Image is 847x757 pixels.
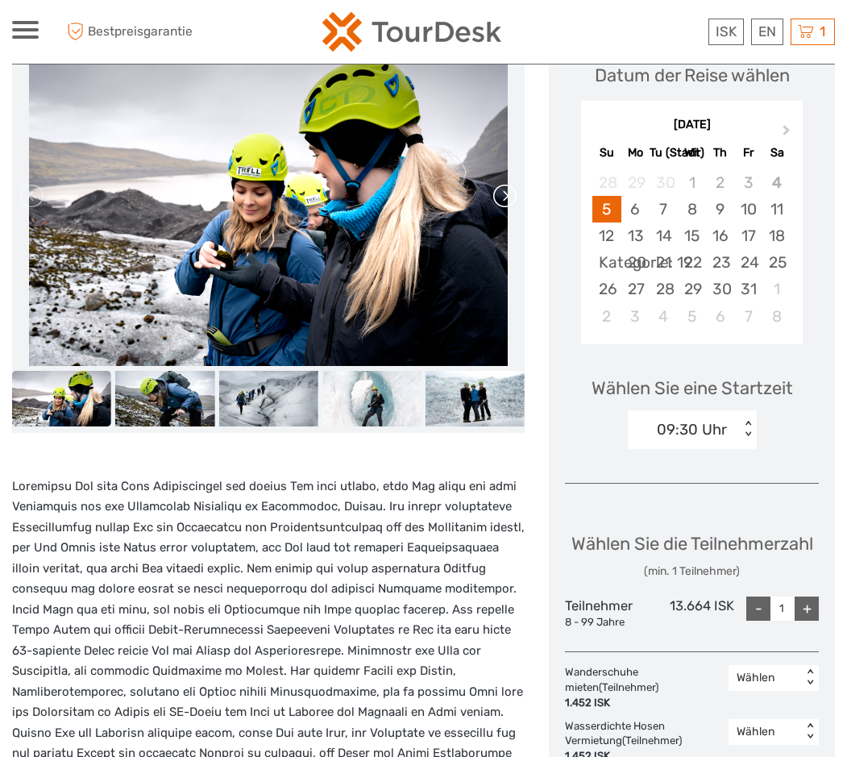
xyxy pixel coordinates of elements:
[762,276,791,302] div: Wählen Samstag, 1. November 2025
[706,303,734,330] div: Wählen Donnerstag, 6. November 2025
[678,276,706,302] div: Wählen Mittwoch, Oktober 29th, 2025
[621,196,650,223] div: Wählen Montag, Oktober 6th, 2025
[565,696,720,711] div: 1.452 ISK
[115,371,214,426] img: 51ba656ea82348dfac995bb9b12c95ce_slider_thumbnail.jpeg
[650,303,678,330] div: Wählen Dienstag, 4. November 2025
[678,303,706,330] div: Wählen Mittwoch, 5. November 2025
[737,670,794,686] div: Wählen
[621,303,650,330] div: Wählen Montag, 3. November 2025
[592,276,621,302] div: Wählen Sonntag, 26. Oktober 2025
[762,142,791,164] div: Sa
[565,665,729,711] div: Wanderschuhe mieten (Teilnehmer)
[751,19,783,45] div: EN
[762,196,791,223] div: Wählen Samstag, Oktober 11th, 2025
[592,169,621,196] div: Nicht verfügbar Sonntag, 28. September 2025
[565,615,650,630] div: 8 - 99 Jahre
[650,276,678,302] div: Wählen Dienstag, 28. Oktober 2025
[803,670,817,687] div: < >
[734,276,762,302] div: Wählen Freitag, 31. Oktober 2025
[571,531,813,579] div: Wählen Sie die Teilnehmerzahl
[12,371,111,426] img: 2d88c71cca1f4ee0b966cb1a76e89012_slider_thumbnail.jpeg
[426,371,525,426] img: 377638a7e2ee454794ddceedcba4d128_slider_thumbnail.jpeg
[741,421,754,438] div: < >
[595,63,790,88] div: Datum der Reise wählen
[650,169,678,196] div: Nicht verfügbar Dienstag, 30. September 2025
[621,142,650,164] div: Mo
[775,121,801,147] button: Nächsten Monat
[762,223,791,249] div: Wählen Samstag, Oktober 18th, 2025
[706,196,734,223] div: Wählen Donnerstag, 9. Oktober 2025
[650,223,678,249] div: Wählen Dienstag, Oktober 14th, 2025
[678,142,706,164] div: Wir
[571,564,813,580] div: (min. 1 Teilnehmer)
[706,276,734,302] div: Wählen Donnerstag, 30. Oktober 2025
[706,169,734,196] div: Nicht verfügbar Donnerstag, 2. Oktober 2025
[734,303,762,330] div: Wählen Sie Freitag, November 7th, 2025
[734,169,762,196] div: Nicht verfügbar Freitag, 3. Oktober 2025
[592,142,621,164] div: Su
[592,303,621,330] div: Wählen Sie Sonntag, 2. November 2025
[657,419,727,440] div: 09:30 Uhr
[322,371,421,426] img: 209be994c1624d9c8cd6560579af04cf_slider_thumbnail.jpeg
[565,597,650,630] div: Teilnehmer
[678,196,706,223] div: Wählen Mittwoch, Oktober 8th, 2025
[762,249,791,276] div: Wählen Samstag, 25. Oktober 2025
[795,597,819,621] div: +
[621,169,650,196] div: Nicht verfügbar Montag, 29. September 2025
[706,142,734,164] div: Th
[650,597,734,630] div: 13.664 ISK
[621,223,650,249] div: Wählen Montag, 13. Oktober 2025
[23,28,182,41] p: We're away right now. Please check back later!
[734,196,762,223] div: Wählen Freitag, 10. Oktober 2025
[678,169,706,196] div: Nicht verfügbar Mittwoch, 1. Oktober 2025
[650,142,678,164] div: Tu (Stadt)
[218,371,318,426] img: 46a52124fbd142289f1598b35268a6e6_slider_thumbnail.jpeg
[621,276,650,302] div: Wählen Montag, 27. Oktober 2025
[716,23,737,40] span: ISK
[650,249,678,276] div: Wählen Dienstag, Oktober 21st, 2025
[678,223,706,249] div: Wählen Mittwoch, Oktober 15th, 2025
[762,303,791,330] div: Wählen Samstag, 8. November 2025
[737,724,794,740] div: Wählen
[678,249,706,276] div: Wählen Mittwoch, 22. Oktober 2025
[803,723,817,740] div: < >
[762,169,791,196] div: Nicht verfügbar Samstag, 4. Oktober 2025
[581,117,803,134] div: [DATE]
[706,249,734,276] div: Wählen Donnerstag, 23. Oktober 2025
[746,597,770,621] div: -
[586,169,797,330] div: Monat 2025-10
[734,223,762,249] div: Wählen Freitag, 17. Oktober 2025
[734,249,762,276] div: Freitag, 24. Oktober 2025 wählen
[706,223,734,249] div: Wählen Donnerstag, Oktober 16th, 2025
[29,25,508,367] img: 2d88c71cca1f4ee0b966cb1a76e89012_main_slider.jpeg
[650,196,678,223] div: Wählen Dienstag, 7. Oktober 2025
[621,249,650,276] div: Wählen Montag, 20. Oktober 2025
[592,223,621,249] div: Wählen Sonntag, Oktober 12th, 2025
[592,376,793,401] span: Wählen Sie eine Startzeit
[734,142,762,164] div: Fr
[817,23,828,40] span: 1
[185,25,205,44] button: Open LiveChat chat widget
[592,196,621,223] div: Sonntag, 5. Oktober 2025
[63,19,218,45] span: Bestpreisgarantie
[322,12,501,52] img: 120-15d4194f-c635-41b9-a512-a3cb382bfb57_logo_small.png
[592,249,621,276] div: Wählen Sonntag, 19. Oktober 2025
